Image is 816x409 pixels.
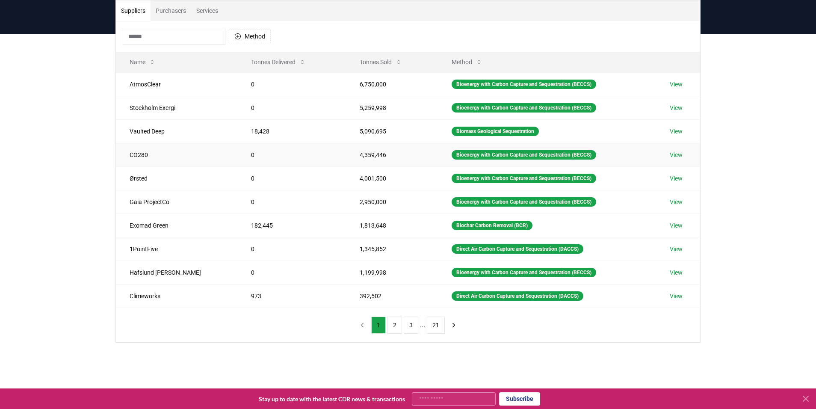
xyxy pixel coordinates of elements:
[346,143,438,166] td: 4,359,446
[452,291,583,301] div: Direct Air Carbon Capture and Sequestration (DACCS)
[670,80,683,89] a: View
[116,143,237,166] td: CO280
[116,72,237,96] td: AtmosClear
[670,221,683,230] a: View
[237,72,346,96] td: 0
[346,72,438,96] td: 6,750,000
[452,103,596,113] div: Bioenergy with Carbon Capture and Sequestration (BECCS)
[346,261,438,284] td: 1,199,998
[445,53,489,71] button: Method
[116,119,237,143] td: Vaulted Deep
[237,96,346,119] td: 0
[191,0,223,21] button: Services
[670,268,683,277] a: View
[229,30,271,43] button: Method
[237,284,346,308] td: 973
[353,53,409,71] button: Tonnes Sold
[346,166,438,190] td: 4,001,500
[446,317,461,334] button: next page
[237,261,346,284] td: 0
[452,174,596,183] div: Bioenergy with Carbon Capture and Sequestration (BECCS)
[346,284,438,308] td: 392,502
[237,190,346,213] td: 0
[452,268,596,277] div: Bioenergy with Carbon Capture and Sequestration (BECCS)
[237,119,346,143] td: 18,428
[346,96,438,119] td: 5,259,998
[420,320,425,330] li: ...
[452,80,596,89] div: Bioenergy with Carbon Capture and Sequestration (BECCS)
[452,221,532,230] div: Biochar Carbon Removal (BCR)
[670,104,683,112] a: View
[116,284,237,308] td: Climeworks
[346,190,438,213] td: 2,950,000
[452,197,596,207] div: Bioenergy with Carbon Capture and Sequestration (BECCS)
[387,317,402,334] button: 2
[116,96,237,119] td: Stockholm Exergi
[116,261,237,284] td: Hafslund [PERSON_NAME]
[116,213,237,237] td: Exomad Green
[670,127,683,136] a: View
[116,237,237,261] td: 1PointFive
[670,174,683,183] a: View
[123,53,163,71] button: Name
[452,150,596,160] div: Bioenergy with Carbon Capture and Sequestration (BECCS)
[346,119,438,143] td: 5,090,695
[670,198,683,206] a: View
[404,317,418,334] button: 3
[670,292,683,300] a: View
[237,166,346,190] td: 0
[346,213,438,237] td: 1,813,648
[670,151,683,159] a: View
[244,53,313,71] button: Tonnes Delivered
[427,317,445,334] button: 21
[116,190,237,213] td: Gaia ProjectCo
[346,237,438,261] td: 1,345,852
[670,245,683,253] a: View
[116,166,237,190] td: Ørsted
[116,0,151,21] button: Suppliers
[452,244,583,254] div: Direct Air Carbon Capture and Sequestration (DACCS)
[151,0,191,21] button: Purchasers
[371,317,386,334] button: 1
[237,143,346,166] td: 0
[237,213,346,237] td: 182,445
[237,237,346,261] td: 0
[452,127,539,136] div: Biomass Geological Sequestration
